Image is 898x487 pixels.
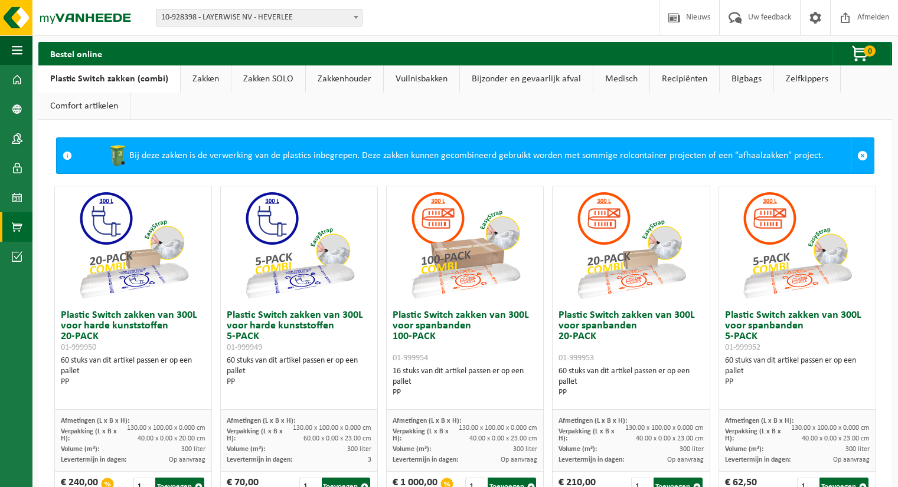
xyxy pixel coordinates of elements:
span: Levertermijn in dagen: [227,456,292,463]
span: 40.00 x 0.00 x 23.00 cm [802,435,870,442]
img: 01-999950 [74,186,192,304]
span: Volume (m³): [227,446,265,453]
span: 130.00 x 100.00 x 0.000 cm [127,425,205,432]
div: PP [559,387,703,398]
a: Plastic Switch zakken (combi) [38,65,180,93]
div: Bij deze zakken is de verwerking van de plastics inbegrepen. Deze zakken kunnen gecombineerd gebr... [78,138,851,173]
span: Afmetingen (L x B x H): [559,417,627,425]
span: 130.00 x 100.00 x 0.000 cm [293,425,371,432]
div: PP [61,377,205,387]
span: Levertermijn in dagen: [559,456,624,463]
span: 300 liter [845,446,870,453]
span: Op aanvraag [169,456,205,463]
span: Op aanvraag [667,456,704,463]
h3: Plastic Switch zakken van 300L voor spanbanden 20-PACK [559,310,703,363]
h2: Bestel online [38,42,114,65]
img: 01-999953 [572,186,690,304]
img: 01-999952 [738,186,856,304]
span: 01-999954 [393,354,428,363]
div: PP [393,387,537,398]
span: Afmetingen (L x B x H): [725,417,793,425]
a: Zelfkippers [774,65,840,93]
span: Volume (m³): [393,446,431,453]
span: 60.00 x 0.00 x 23.00 cm [303,435,371,442]
div: PP [725,377,870,387]
span: Levertermijn in dagen: [393,456,458,463]
span: Op aanvraag [833,456,870,463]
span: Verpakking (L x B x H): [227,428,283,442]
span: 300 liter [181,446,205,453]
a: Zakken [181,65,231,93]
a: Bijzonder en gevaarlijk afval [460,65,593,93]
a: Sluit melding [851,138,874,173]
h3: Plastic Switch zakken van 300L voor harde kunststoffen 20-PACK [61,310,205,353]
span: 10-928398 - LAYERWISE NV - HEVERLEE [156,9,363,27]
a: Medisch [593,65,649,93]
span: 130.00 x 100.00 x 0.000 cm [459,425,537,432]
span: Verpakking (L x B x H): [559,428,615,442]
div: 60 stuks van dit artikel passen er op een pallet [61,356,205,387]
a: Zakken SOLO [231,65,305,93]
img: WB-0240-HPE-GN-50.png [106,144,129,167]
a: Zakkenhouder [306,65,383,93]
span: 130.00 x 100.00 x 0.000 cm [625,425,704,432]
a: Vuilnisbakken [384,65,459,93]
span: Op aanvraag [501,456,537,463]
span: Afmetingen (L x B x H): [393,417,461,425]
div: 60 stuks van dit artikel passen er op een pallet [725,356,870,387]
span: 300 liter [513,446,537,453]
span: Verpakking (L x B x H): [393,428,449,442]
a: Comfort artikelen [38,93,130,120]
span: 3 [368,456,371,463]
span: 01-999952 [725,343,760,352]
div: 60 stuks van dit artikel passen er op een pallet [559,366,703,398]
span: 40.00 x 0.00 x 20.00 cm [138,435,205,442]
span: 10-928398 - LAYERWISE NV - HEVERLEE [156,9,362,26]
span: Volume (m³): [725,446,763,453]
div: 16 stuks van dit artikel passen er op een pallet [393,366,537,398]
img: 01-999949 [240,186,358,304]
span: Afmetingen (L x B x H): [61,417,129,425]
h3: Plastic Switch zakken van 300L voor spanbanden 100-PACK [393,310,537,363]
span: Volume (m³): [559,446,597,453]
span: 0 [864,45,876,57]
span: Verpakking (L x B x H): [61,428,117,442]
span: 300 liter [680,446,704,453]
div: 60 stuks van dit artikel passen er op een pallet [227,356,371,387]
h3: Plastic Switch zakken van 300L voor spanbanden 5-PACK [725,310,870,353]
button: 0 [832,42,891,65]
span: 40.00 x 0.00 x 23.00 cm [469,435,537,442]
a: Recipiënten [650,65,719,93]
span: 40.00 x 0.00 x 23.00 cm [636,435,704,442]
span: Verpakking (L x B x H): [725,428,781,442]
span: Levertermijn in dagen: [725,456,791,463]
span: 01-999953 [559,354,594,363]
span: 130.00 x 100.00 x 0.000 cm [791,425,870,432]
span: 300 liter [347,446,371,453]
span: 01-999950 [61,343,96,352]
span: 01-999949 [227,343,262,352]
span: Volume (m³): [61,446,99,453]
div: PP [227,377,371,387]
img: 01-999954 [406,186,524,304]
a: Bigbags [720,65,773,93]
h3: Plastic Switch zakken van 300L voor harde kunststoffen 5-PACK [227,310,371,353]
span: Afmetingen (L x B x H): [227,417,295,425]
span: Levertermijn in dagen: [61,456,126,463]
